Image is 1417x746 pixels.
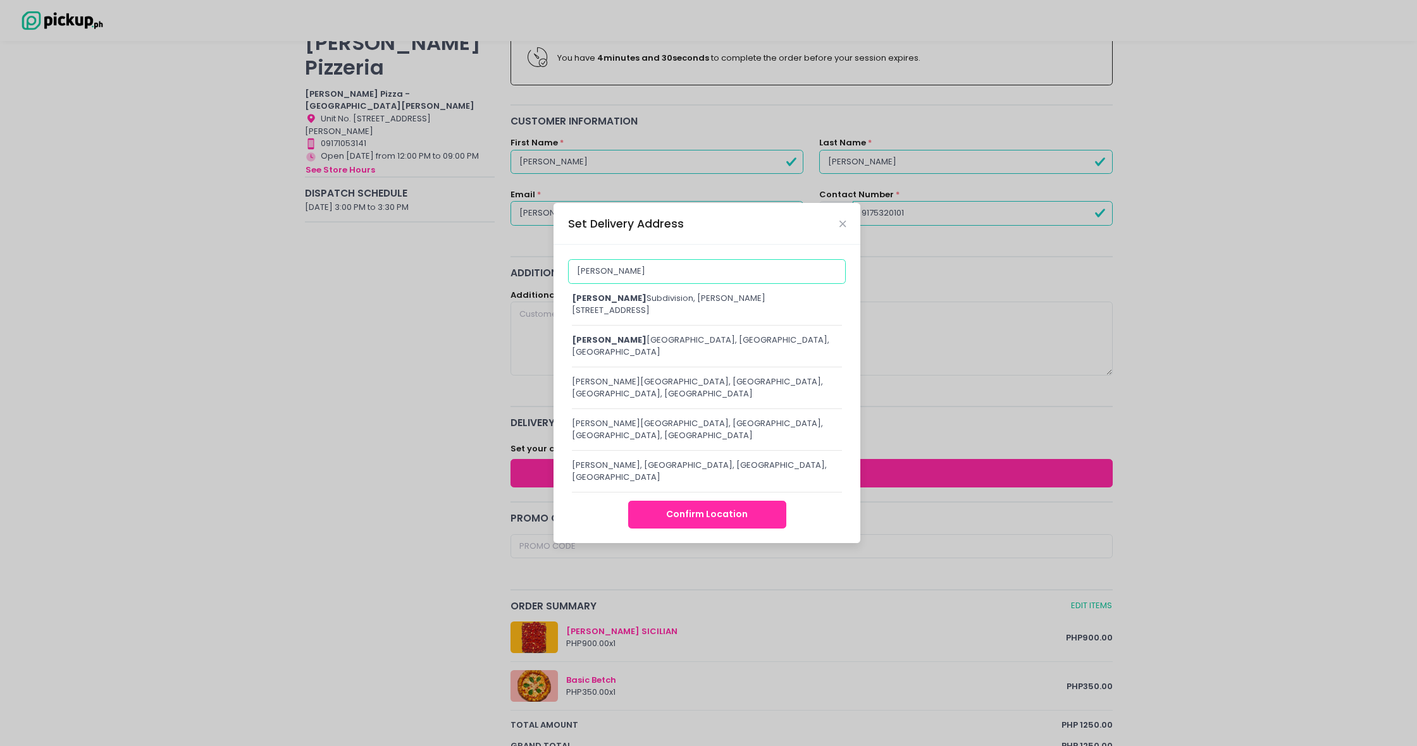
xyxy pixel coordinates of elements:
[572,292,647,304] span: [PERSON_NAME]
[572,376,842,400] div: [PERSON_NAME][GEOGRAPHIC_DATA], [GEOGRAPHIC_DATA], [GEOGRAPHIC_DATA], [GEOGRAPHIC_DATA]
[568,216,684,232] div: Set Delivery Address
[572,417,842,442] div: [PERSON_NAME][GEOGRAPHIC_DATA], [GEOGRAPHIC_DATA], [GEOGRAPHIC_DATA], [GEOGRAPHIC_DATA]
[628,501,786,529] button: Confirm Location
[572,334,842,358] div: [GEOGRAPHIC_DATA], [GEOGRAPHIC_DATA], [GEOGRAPHIC_DATA]
[572,459,842,484] div: [PERSON_NAME], [GEOGRAPHIC_DATA], [GEOGRAPHIC_DATA], [GEOGRAPHIC_DATA]
[572,334,647,346] span: [PERSON_NAME]
[839,221,846,227] button: Close
[572,292,842,317] div: Subdivision, [PERSON_NAME][STREET_ADDRESS]
[568,259,846,283] input: Delivery Address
